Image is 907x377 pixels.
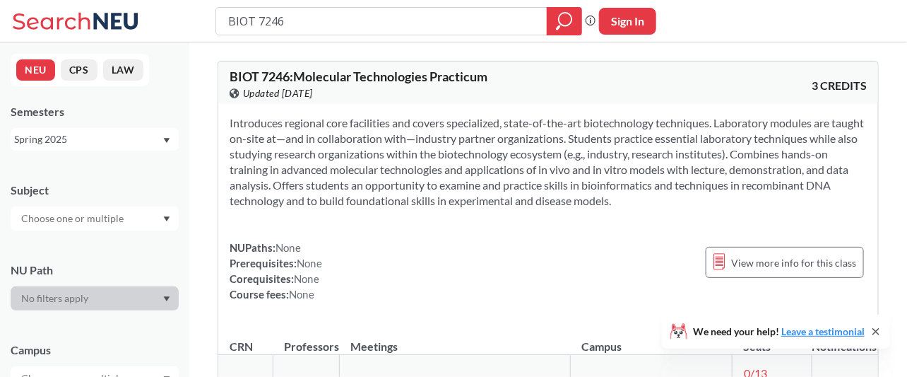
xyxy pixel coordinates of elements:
[14,132,162,147] div: Spring 2025
[103,59,143,81] button: LAW
[163,138,170,144] svg: Dropdown arrow
[275,241,301,254] span: None
[11,342,179,358] div: Campus
[693,327,865,337] span: We need your help!
[812,78,867,93] span: 3 CREDITS
[273,325,340,355] th: Professors
[163,216,170,222] svg: Dropdown arrow
[11,286,179,311] div: Dropdown arrow
[11,207,179,231] div: Dropdown arrow
[599,8,656,35] button: Sign In
[289,288,314,301] span: None
[243,86,313,101] span: Updated [DATE]
[14,210,133,227] input: Choose one or multiple
[61,59,97,81] button: CPS
[230,115,867,209] section: Introduces regional core facilities and covers specialized, state-of-the-art biotechnology techni...
[11,128,179,151] div: Spring 2025Dropdown arrow
[163,296,170,302] svg: Dropdown arrow
[294,272,319,285] span: None
[11,104,179,120] div: Semesters
[230,69,487,84] span: BIOT 7246 : Molecular Technologies Practicum
[11,262,179,278] div: NU Path
[230,240,322,302] div: NUPaths: Prerequisites: Corequisites: Course fees:
[16,59,55,81] button: NEU
[731,254,856,272] span: View more info for this class
[340,325,571,355] th: Meetings
[227,9,537,33] input: Class, professor, course number, "phrase"
[11,182,179,198] div: Subject
[570,325,733,355] th: Campus
[297,257,322,269] span: None
[230,339,253,354] div: CRN
[556,11,573,31] svg: magnifying glass
[547,7,582,35] div: magnifying glass
[781,325,865,337] a: Leave a testimonial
